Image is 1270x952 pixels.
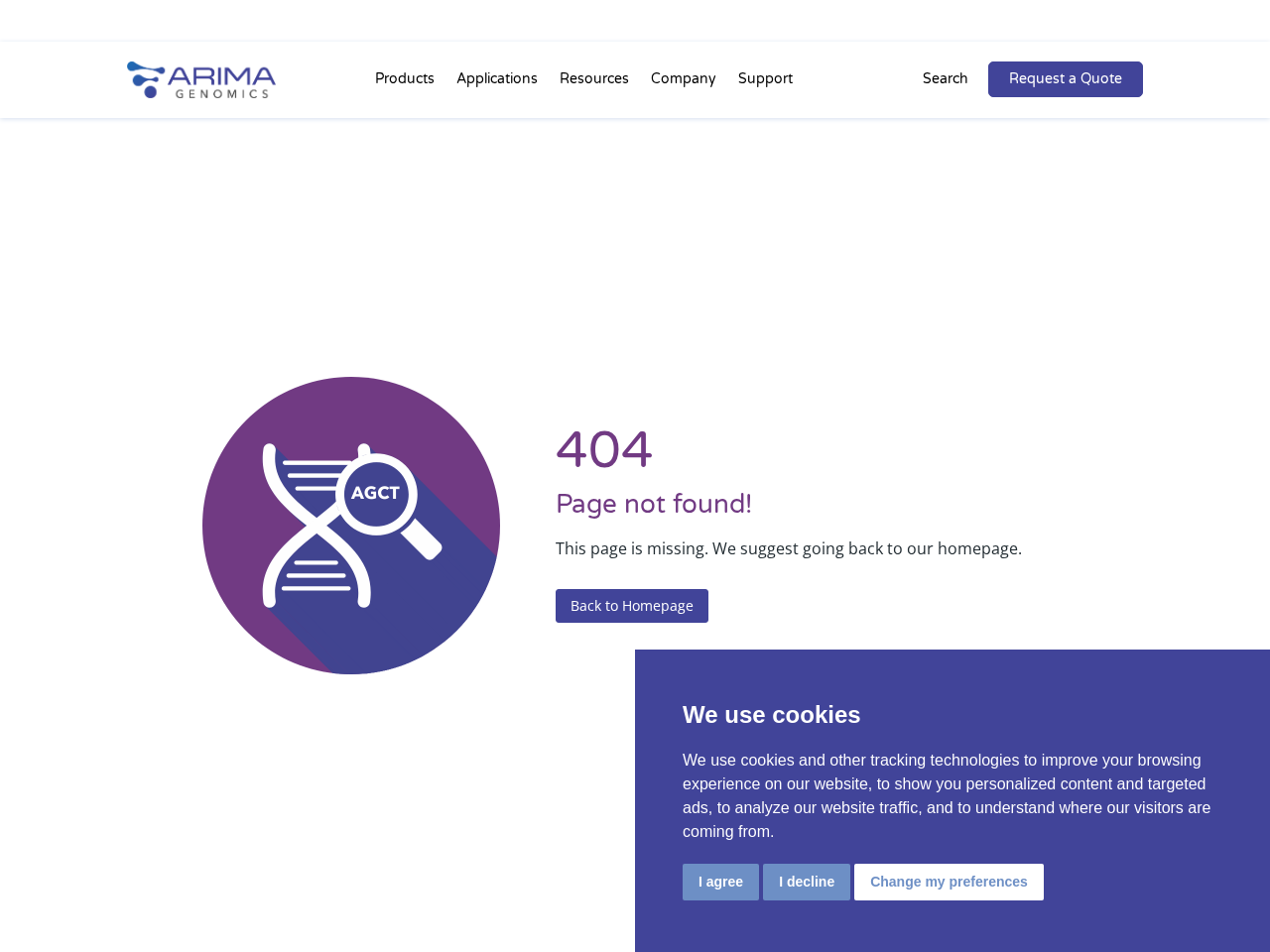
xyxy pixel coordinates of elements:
[683,864,759,900] button: I agree
[202,377,500,674] img: 404 Error
[556,589,708,623] a: Back to Homepage
[854,864,1044,900] button: Change my preferences
[556,535,1143,561] p: This page is missing. We suggest going back to our homepage.
[988,61,1143,97] a: Request a Quote
[556,489,1143,535] h3: Page not found!
[683,749,1222,844] p: We use cookies and other tracking technologies to improve your browsing experience on our website...
[923,66,968,92] p: Search
[683,697,1222,733] p: We use cookies
[763,864,850,900] button: I decline
[556,428,1143,489] h1: 404
[127,61,276,98] img: Arima-Genomics-logo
